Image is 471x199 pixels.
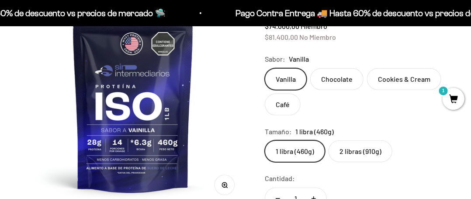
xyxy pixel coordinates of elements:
span: No Miembro [299,33,336,41]
span: $81.400,00 [265,33,298,41]
span: Miembro [301,22,327,30]
span: $74.000,00 [265,22,299,30]
legend: Sabor: [265,53,285,65]
span: 1 libra (460g) [295,126,334,137]
a: 1 [443,95,464,105]
legend: Tamaño: [265,126,292,137]
label: Cantidad: [265,173,295,184]
span: Vanilla [289,53,309,65]
mark: 1 [438,86,449,96]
